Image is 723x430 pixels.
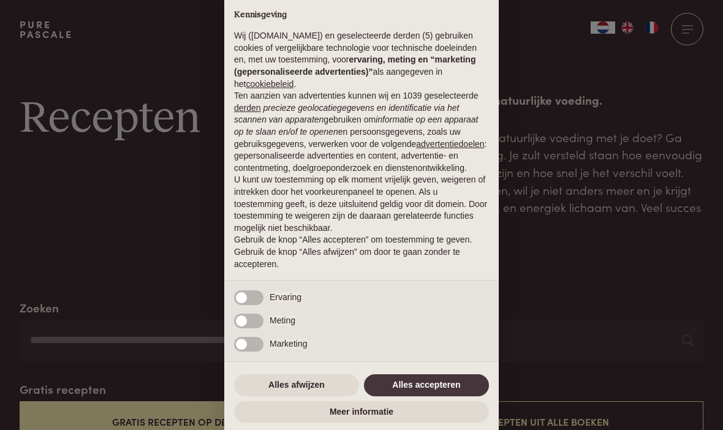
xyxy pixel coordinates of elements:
button: derden [234,102,261,115]
span: Marketing [270,339,307,349]
button: Meer informatie [234,401,489,423]
em: precieze geolocatiegegevens en identificatie via het scannen van apparaten [234,103,459,125]
span: Ervaring [270,292,301,302]
p: Ten aanzien van advertenties kunnen wij en 1039 geselecteerde gebruiken om en persoonsgegevens, z... [234,90,489,174]
button: Alles accepteren [364,374,489,396]
strong: ervaring, meting en “marketing (gepersonaliseerde advertenties)” [234,55,475,77]
a: cookiebeleid [246,79,293,89]
h2: Kennisgeving [234,10,489,21]
span: Meting [270,315,295,325]
em: informatie op een apparaat op te slaan en/of te openen [234,115,479,137]
p: U kunt uw toestemming op elk moment vrijelijk geven, weigeren of intrekken door het voorkeurenpan... [234,174,489,234]
button: Alles afwijzen [234,374,359,396]
p: Wij ([DOMAIN_NAME]) en geselecteerde derden (5) gebruiken cookies of vergelijkbare technologie vo... [234,30,489,90]
button: advertentiedoelen [416,138,484,151]
p: Gebruik de knop “Alles accepteren” om toestemming te geven. Gebruik de knop “Alles afwijzen” om d... [234,234,489,270]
